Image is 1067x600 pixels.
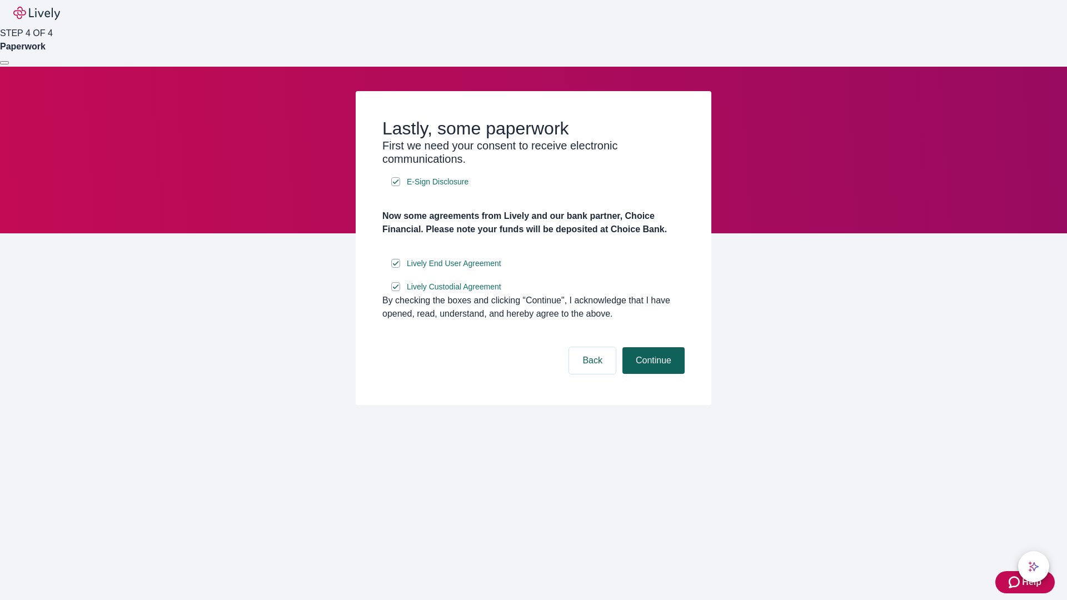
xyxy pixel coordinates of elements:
[382,209,685,236] h4: Now some agreements from Lively and our bank partner, Choice Financial. Please note your funds wi...
[622,347,685,374] button: Continue
[1028,561,1039,572] svg: Lively AI Assistant
[569,347,616,374] button: Back
[1009,576,1022,589] svg: Zendesk support icon
[382,294,685,321] div: By checking the boxes and clicking “Continue", I acknowledge that I have opened, read, understand...
[405,175,471,189] a: e-sign disclosure document
[405,257,503,271] a: e-sign disclosure document
[382,139,685,166] h3: First we need your consent to receive electronic communications.
[407,176,468,188] span: E-Sign Disclosure
[1022,576,1041,589] span: Help
[382,118,685,139] h2: Lastly, some paperwork
[407,258,501,269] span: Lively End User Agreement
[405,280,503,294] a: e-sign disclosure document
[1018,551,1049,582] button: chat
[995,571,1055,593] button: Zendesk support iconHelp
[407,281,501,293] span: Lively Custodial Agreement
[13,7,60,20] img: Lively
